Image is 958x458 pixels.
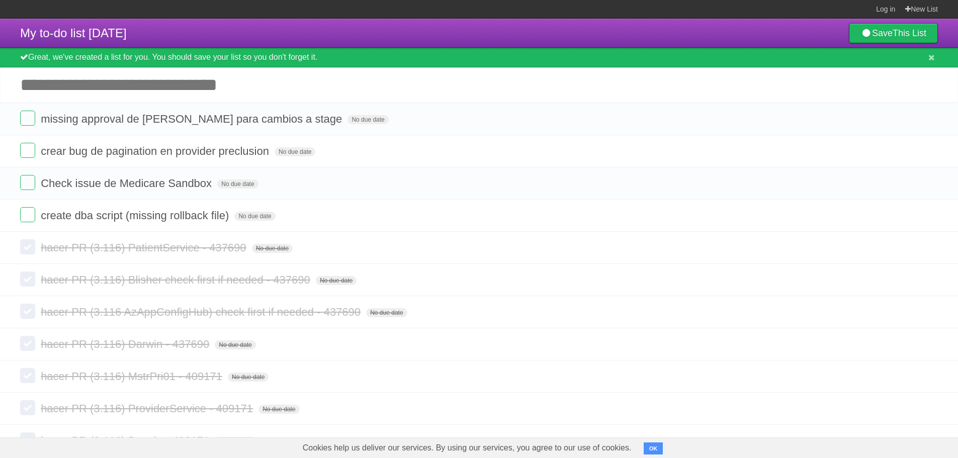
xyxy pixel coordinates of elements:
label: Done [20,336,35,351]
span: No due date [316,276,357,285]
span: Cookies help us deliver our services. By using our services, you agree to our use of cookies. [293,438,642,458]
span: My to-do list [DATE] [20,26,127,40]
span: hacer PR (3.116 AzAppConfigHub) check first if needed - 437690 [41,306,363,318]
label: Done [20,143,35,158]
span: No due date [217,179,258,189]
span: No due date [275,147,315,156]
label: Done [20,239,35,254]
span: Check issue de Medicare Sandbox [41,177,214,190]
label: Done [20,432,35,447]
span: hacer PR (3.116) Darwin - 409171 [41,434,212,447]
span: No due date [347,115,388,124]
label: Done [20,207,35,222]
b: This List [893,28,926,38]
label: Done [20,111,35,126]
label: Done [20,271,35,287]
span: crear bug de pagination en provider preclusion [41,145,272,157]
span: No due date [215,340,255,349]
label: Done [20,400,35,415]
span: create dba script (missing rollback file) [41,209,231,222]
span: missing approval de [PERSON_NAME] para cambios a stage [41,113,344,125]
span: hacer PR (3.116) ProviderService - 409171 [41,402,255,415]
span: No due date [234,212,275,221]
label: Done [20,368,35,383]
span: No due date [252,244,293,253]
label: Done [20,175,35,190]
button: OK [644,442,663,454]
span: No due date [366,308,407,317]
span: hacer PR (3.116) Blisher check first if needed - 437690 [41,273,313,286]
span: No due date [258,405,299,414]
a: SaveThis List [849,23,938,43]
span: hacer PR (3.116) Darwin - 437690 [41,338,212,350]
span: hacer PR (3.116) PatientService - 437690 [41,241,248,254]
label: Done [20,304,35,319]
span: hacer PR (3.116) MstrPri01 - 409171 [41,370,225,383]
span: No due date [228,373,269,382]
